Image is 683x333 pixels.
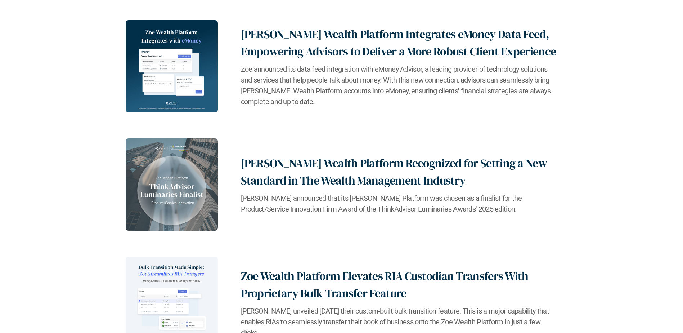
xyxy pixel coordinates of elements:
h2: Zoe announced its data feed integration with eMoney Advisor, a leading provider of technology sol... [241,64,558,107]
h2: [PERSON_NAME] Wealth Platform Integrates eMoney Data Feed, Empowering Advisors to Deliver a More ... [241,26,558,60]
h2: [PERSON_NAME] Wealth Platform Recognized for Setting a New Standard in The Wealth Management Indu... [241,155,558,189]
h2: [PERSON_NAME] announced that its [PERSON_NAME] Platform was chosen as a finalist for the Product/... [241,193,558,214]
h2: Zoe Wealth Platform Elevates RIA Custodian Transfers With Proprietary Bulk Transfer Feature [241,267,558,302]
